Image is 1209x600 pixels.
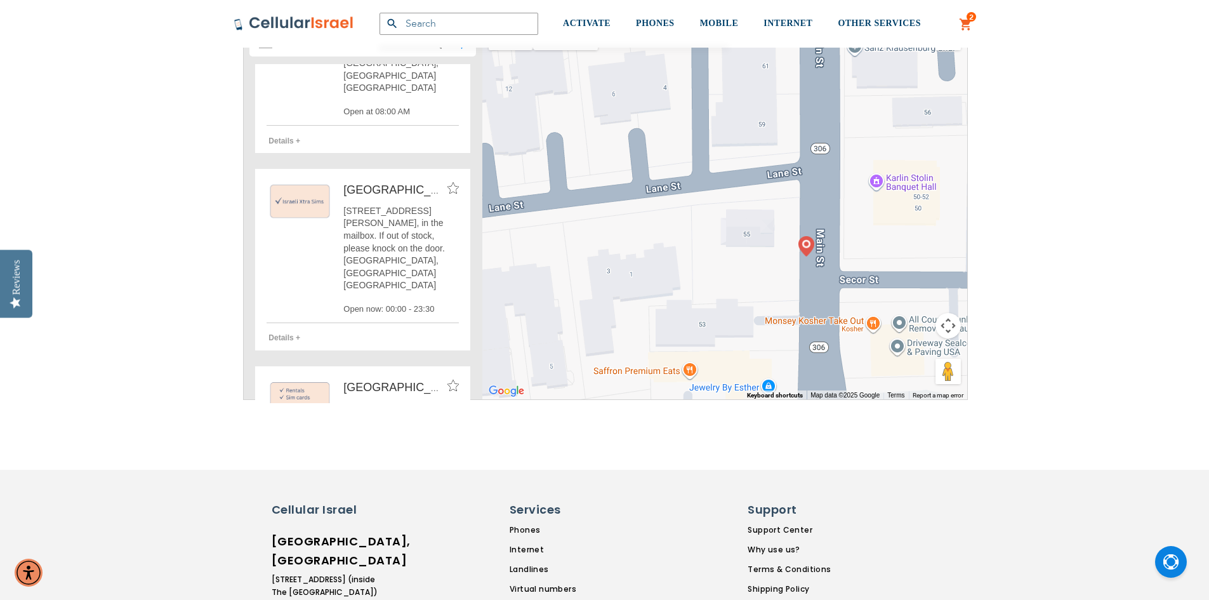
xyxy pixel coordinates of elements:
a: Phones [510,524,625,536]
img: https://cellularisrael.com/media/mageplaza/store_locator/r/e/rentals-sims-email_first.png [267,380,334,418]
img: https://cellularisrael.com/media/mageplaza/store_locator/p/i/pickup_locations_just_xtra_sims_5.png [267,182,334,221]
h6: Cellular Israel [272,502,380,518]
a: Virtual numbers [510,583,625,595]
span: [GEOGRAPHIC_DATA] Pickup location [343,183,542,196]
span: Map data ©2025 Google [810,392,880,399]
a: 2 [959,17,973,32]
span: MOBILE [700,18,739,28]
span: [STREET_ADDRESS][US_STATE], Allow 2 -3 business days. [GEOGRAPHIC_DATA] [343,403,459,452]
span: Open at 08:00 AM [343,106,459,117]
span: ACTIVATE [563,18,611,28]
h6: Services [510,502,618,518]
div: Accessibility Menu [15,559,43,587]
a: Open this area in Google Maps (opens a new window) [486,383,527,399]
a: Internet [510,544,625,556]
a: Report a map error [913,392,963,399]
a: Terms & Conditions [748,564,831,575]
img: Google [486,383,527,399]
span: [GEOGRAPHIC_DATA] [343,381,462,394]
button: Drag Pegman onto the map to open Street View [935,359,961,384]
a: Landlines [510,564,625,575]
span: Details + [268,333,300,342]
span: INTERNET [763,18,812,28]
a: Why use us? [748,544,831,556]
span: Details + [268,137,300,145]
a: Terms [887,392,904,399]
span: Open now: 00:00 - 23:30 [343,303,459,315]
img: Cellular Israel Logo [234,16,354,31]
img: favorites_store_disabled.png [447,182,459,193]
input: Search [380,13,538,35]
button: Keyboard shortcuts [747,391,803,400]
span: OTHER SERVICES [838,18,921,28]
a: Shipping Policy [748,583,831,595]
h6: [GEOGRAPHIC_DATA], [GEOGRAPHIC_DATA] [272,532,380,570]
span: [STREET_ADDRESS][PERSON_NAME], in the mailbox. If out of stock, please knock on the door. [GEOGRA... [343,205,459,292]
div: Reviews [11,260,22,295]
h6: Support [748,502,823,518]
span: PHONES [636,18,675,28]
a: Support Center [748,524,831,536]
button: Map camera controls [935,313,961,338]
span: 2 [969,12,974,22]
img: favorites_store_disabled.png [447,380,459,390]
